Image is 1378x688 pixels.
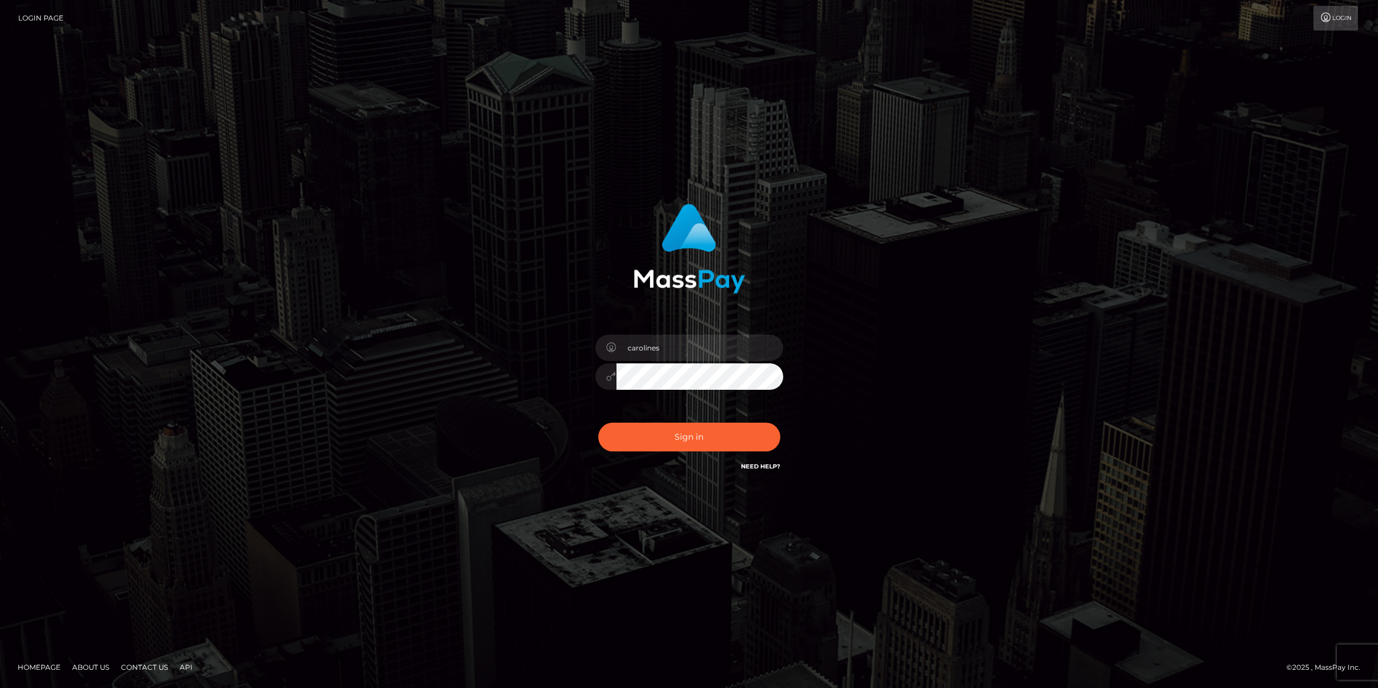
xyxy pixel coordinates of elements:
[68,658,114,676] a: About Us
[598,423,780,451] button: Sign in
[1286,661,1369,674] div: © 2025 , MassPay Inc.
[175,658,197,676] a: API
[616,335,783,361] input: Username...
[741,463,780,470] a: Need Help?
[634,204,745,294] img: MassPay Login
[13,658,65,676] a: Homepage
[116,658,173,676] a: Contact Us
[18,6,63,31] a: Login Page
[1313,6,1358,31] a: Login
